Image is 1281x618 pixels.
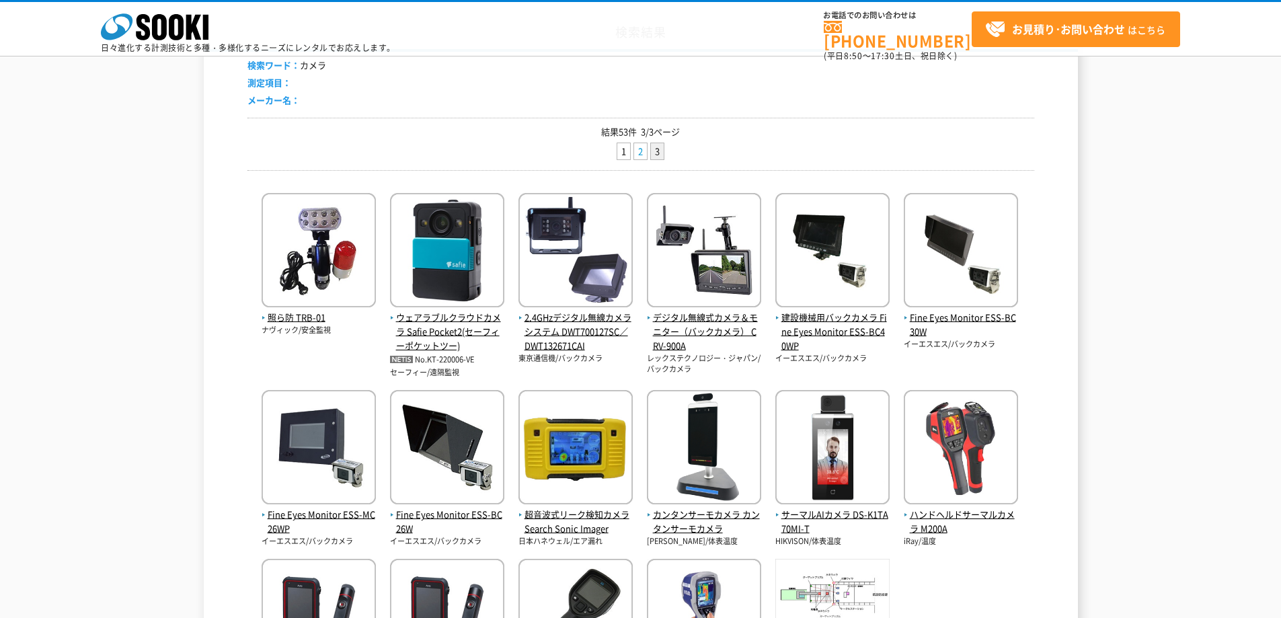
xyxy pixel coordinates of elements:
[518,297,633,353] a: 2.4GHzデジタル無線カメラシステム DWT700127SC／DWT132671CAI
[518,311,633,352] span: 2.4GHzデジタル無線カメラシステム DWT700127SC／DWT132671CAI
[390,536,504,547] p: イーエスエス/バックカメラ
[247,76,291,89] span: 測定項目：
[262,325,376,336] p: ナヴィック/安全監視
[647,390,761,508] img: カンタンサーモカメラ
[775,193,890,311] img: ESS-BC40WP
[262,390,376,508] img: ESS-MC26WP
[972,11,1180,47] a: お見積り･お問い合わせはこちら
[262,536,376,547] p: イーエスエス/バックカメラ
[775,508,890,536] span: サーマルAIカメラ DS-K1TA70MI-T
[824,11,972,20] span: お電話でのお問い合わせは
[904,536,1018,547] p: iRay/温度
[390,193,504,311] img: Safie Pocket2(セーフィーポケットツー)
[647,353,761,375] p: レックステクノロジー・ジャパン/バックカメラ
[775,311,890,352] span: 建設機械用バックカメラ Fine Eyes Monitor ESS-BC40WP
[775,353,890,364] p: イーエスエス/バックカメラ
[647,508,761,536] span: カンタンサーモカメラ カンタンサーモカメラ
[844,50,863,62] span: 8:50
[985,20,1165,40] span: はこちら
[262,494,376,536] a: Fine Eyes Monitor ESS-MC26WP
[262,193,376,311] img: TRB-01
[390,311,504,352] span: ウェアラブルクラウドカメラ Safie Pocket2(セーフィーポケットツー)
[101,44,395,52] p: 日々進化する計測技術と多種・多様化するニーズにレンタルでお応えします。
[518,494,633,536] a: 超音波式リーク検知カメラ Search Sonic Imager
[518,353,633,364] p: 東京通信機/バックカメラ
[650,143,664,161] li: 3
[390,390,504,508] img: ESS-BC26W
[247,59,326,73] li: カメラ
[518,193,633,311] img: DWT700127SC／DWT132671CAI
[824,50,957,62] span: (平日 ～ 土日、祝日除く)
[904,297,1018,339] a: Fine Eyes Monitor ESS-BC30W
[1012,21,1125,37] strong: お見積り･お問い合わせ
[647,297,761,353] a: デジタル無線式カメラ＆モニター（バックカメラ） CRV-900A
[647,311,761,352] span: デジタル無線式カメラ＆モニター（バックカメラ） CRV-900A
[390,353,504,367] p: No.KT-220006-VE
[647,536,761,547] p: [PERSON_NAME]/体表温度
[775,390,890,508] img: DS-K1TA70MI-T
[904,311,1018,339] span: Fine Eyes Monitor ESS-BC30W
[518,390,633,508] img: Search Sonic Imager
[775,494,890,536] a: サーマルAIカメラ DS-K1TA70MI-T
[262,508,376,536] span: Fine Eyes Monitor ESS-MC26WP
[247,125,1034,139] p: 結果53件 3/3ページ
[904,508,1018,536] span: ハンドヘルドサーマルカメラ M200A
[824,21,972,48] a: [PHONE_NUMBER]
[247,59,300,71] span: 検索ワード：
[904,193,1018,311] img: ESS-BC30W
[904,339,1018,350] p: イーエスエス/バックカメラ
[390,367,504,379] p: セーフィー/遠隔監視
[775,536,890,547] p: HIKVISON/体表温度
[617,143,630,160] a: 1
[904,390,1018,508] img: M200A
[518,508,633,536] span: 超音波式リーク検知カメラ Search Sonic Imager
[262,297,376,325] a: 照ら防 TRB-01
[647,193,761,311] img: CRV-900A
[634,143,647,160] a: 2
[518,536,633,547] p: 日本ハネウェル/エア漏れ
[647,494,761,536] a: カンタンサーモカメラ カンタンサーモカメラ
[390,297,504,353] a: ウェアラブルクラウドカメラ Safie Pocket2(セーフィーポケットツー)
[262,311,376,325] span: 照ら防 TRB-01
[390,494,504,536] a: Fine Eyes Monitor ESS-BC26W
[390,508,504,536] span: Fine Eyes Monitor ESS-BC26W
[904,494,1018,536] a: ハンドヘルドサーマルカメラ M200A
[247,93,300,106] span: メーカー名：
[871,50,895,62] span: 17:30
[775,297,890,353] a: 建設機械用バックカメラ Fine Eyes Monitor ESS-BC40WP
